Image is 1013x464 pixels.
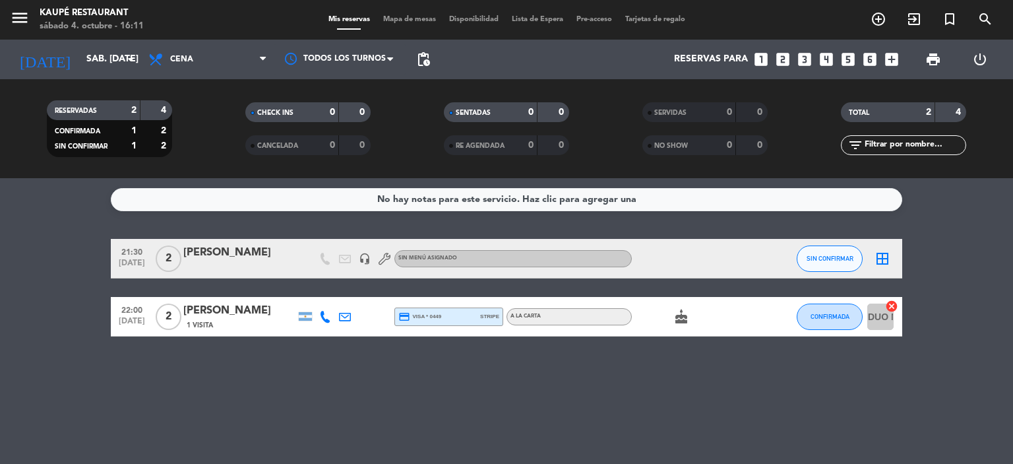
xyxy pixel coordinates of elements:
i: looks_3 [796,51,813,68]
i: looks_6 [861,51,878,68]
span: RE AGENDADA [456,143,505,149]
strong: 0 [559,108,567,117]
span: CONFIRMADA [811,313,849,320]
span: SIN CONFIRMAR [807,255,853,262]
span: [DATE] [115,317,148,332]
div: sábado 4. octubre - 16:11 [40,20,144,33]
strong: 2 [161,141,169,150]
strong: 4 [161,106,169,115]
span: SERVIDAS [654,110,687,116]
i: looks_two [774,51,791,68]
span: 2 [156,304,181,330]
span: 2 [156,246,181,272]
button: SIN CONFIRMAR [797,246,863,272]
i: credit_card [398,311,410,323]
i: power_settings_new [972,51,988,67]
div: No hay notas para este servicio. Haz clic para agregar una [377,192,636,207]
span: stripe [480,312,499,321]
i: add_box [883,51,900,68]
span: Lista de Espera [505,16,570,23]
div: Kaupé Restaurant [40,7,144,20]
i: looks_4 [818,51,835,68]
button: menu [10,8,30,32]
strong: 0 [757,108,765,117]
span: 1 Visita [187,320,213,331]
span: visa * 0449 [398,311,441,323]
strong: 0 [528,141,534,150]
i: headset_mic [359,253,371,265]
span: Cena [170,55,193,64]
span: NO SHOW [654,143,688,149]
strong: 0 [727,141,732,150]
strong: 0 [757,141,765,150]
span: TOTAL [849,110,869,116]
span: pending_actions [415,51,431,67]
span: Tarjetas de regalo [619,16,692,23]
strong: 2 [161,126,169,135]
i: looks_5 [840,51,857,68]
span: Reservas para [674,54,748,65]
i: arrow_drop_down [123,51,138,67]
i: turned_in_not [942,11,958,27]
button: CONFIRMADA [797,304,863,330]
i: menu [10,8,30,28]
strong: 2 [926,108,931,117]
strong: 0 [330,141,335,150]
strong: 1 [131,126,137,135]
span: CONFIRMADA [55,128,100,135]
strong: 2 [131,106,137,115]
strong: 0 [330,108,335,117]
strong: 0 [528,108,534,117]
i: filter_list [847,137,863,153]
input: Filtrar por nombre... [863,138,966,152]
i: cake [673,309,689,325]
strong: 0 [727,108,732,117]
i: border_all [875,251,890,267]
span: Sin menú asignado [398,255,457,261]
i: looks_one [752,51,770,68]
span: SIN CONFIRMAR [55,143,107,150]
span: 21:30 [115,244,148,259]
div: [PERSON_NAME] [183,302,295,319]
strong: 4 [956,108,964,117]
span: A LA CARTA [510,314,541,319]
i: add_circle_outline [871,11,886,27]
span: 22:00 [115,302,148,317]
span: CHECK INS [257,110,293,116]
span: SENTADAS [456,110,491,116]
i: search [977,11,993,27]
div: LOG OUT [956,40,1003,79]
span: Mis reservas [322,16,377,23]
i: [DATE] [10,45,80,74]
i: exit_to_app [906,11,922,27]
i: cancel [885,300,898,313]
span: [DATE] [115,259,148,274]
strong: 1 [131,141,137,150]
strong: 0 [559,141,567,150]
div: [PERSON_NAME] [183,244,295,261]
strong: 0 [359,141,367,150]
strong: 0 [359,108,367,117]
span: Mapa de mesas [377,16,443,23]
span: Pre-acceso [570,16,619,23]
span: CANCELADA [257,143,298,149]
span: Disponibilidad [443,16,505,23]
span: print [925,51,941,67]
span: RESERVADAS [55,108,97,114]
